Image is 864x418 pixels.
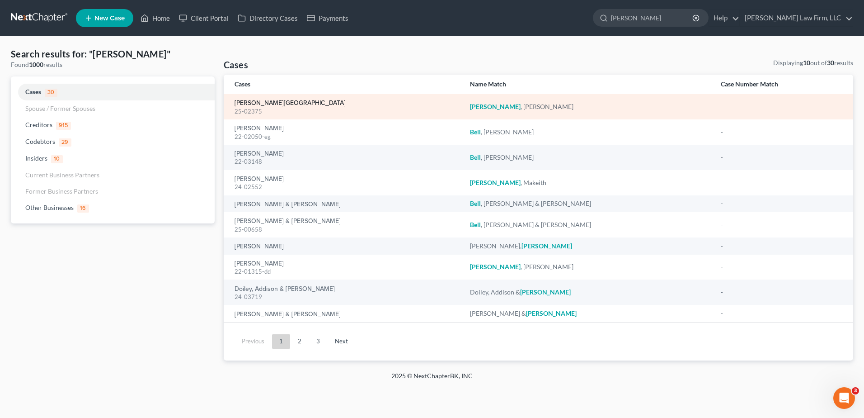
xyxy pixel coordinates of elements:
[470,199,481,207] em: Bell
[521,242,572,250] em: [PERSON_NAME]
[235,107,455,116] div: 25-02375
[470,179,521,186] em: [PERSON_NAME]
[235,100,346,106] a: [PERSON_NAME][GEOGRAPHIC_DATA]
[470,309,706,318] div: [PERSON_NAME] &
[773,58,853,67] div: Displaying out of results
[25,171,99,179] span: Current Business Partners
[302,10,353,26] a: Payments
[25,88,41,95] span: Cases
[235,125,284,132] a: [PERSON_NAME]
[233,10,302,26] a: Directory Cases
[11,100,215,117] a: Spouse / Former Spouses
[174,10,233,26] a: Client Portal
[235,133,455,141] div: 22-02050-eg
[470,262,706,271] div: , [PERSON_NAME]
[56,122,71,130] span: 915
[470,128,481,136] em: Bell
[94,15,125,22] span: New Case
[25,104,95,112] span: Spouse / Former Spouses
[803,59,810,66] strong: 10
[291,334,309,349] a: 2
[714,75,853,94] th: Case Number Match
[235,157,455,166] div: 22-03148
[721,102,842,111] div: -
[470,221,481,228] em: Bell
[470,153,481,161] em: Bell
[520,288,571,296] em: [PERSON_NAME]
[224,58,248,71] h4: Cases
[611,9,694,26] input: Search by name...
[470,178,706,187] div: , Makeith
[328,334,355,349] a: Next
[470,128,706,137] div: , [PERSON_NAME]
[25,187,98,195] span: Former Business Partners
[77,204,89,213] span: 16
[29,61,43,68] strong: 1000
[235,176,284,182] a: [PERSON_NAME]
[833,387,855,409] iframe: Intercom live chat
[25,121,52,128] span: Creditors
[235,151,284,157] a: [PERSON_NAME]
[470,220,706,229] div: , [PERSON_NAME] & [PERSON_NAME]
[51,155,63,163] span: 10
[235,201,341,208] a: [PERSON_NAME] & [PERSON_NAME]
[235,311,341,318] a: [PERSON_NAME] & [PERSON_NAME]
[827,59,834,66] strong: 30
[740,10,853,26] a: [PERSON_NAME] Law Firm, LLC
[235,293,455,301] div: 24-03719
[470,242,706,251] div: [PERSON_NAME],
[11,84,215,100] a: Cases30
[235,225,455,234] div: 25-00658
[470,199,706,208] div: , [PERSON_NAME] & [PERSON_NAME]
[709,10,739,26] a: Help
[272,334,290,349] a: 1
[721,199,842,208] div: -
[470,288,706,297] div: Doiley, Addison &
[721,153,842,162] div: -
[11,183,215,199] a: Former Business Partners
[235,286,335,292] a: Doiley, Addison & [PERSON_NAME]
[470,153,706,162] div: , [PERSON_NAME]
[721,309,842,318] div: -
[235,218,341,224] a: [PERSON_NAME] & [PERSON_NAME]
[235,267,455,276] div: 22-01315-dd
[721,288,842,297] div: -
[721,242,842,251] div: -
[852,387,859,394] span: 3
[721,262,842,271] div: -
[224,75,463,94] th: Cases
[59,138,71,147] span: 29
[45,89,57,97] span: 30
[470,263,521,271] em: [PERSON_NAME]
[11,199,215,216] a: Other Businesses16
[136,10,174,26] a: Home
[11,117,215,133] a: Creditors915
[25,204,74,211] span: Other Businesses
[11,47,215,60] h4: Search results for: "[PERSON_NAME]"
[721,178,842,187] div: -
[11,167,215,183] a: Current Business Partners
[11,133,215,150] a: Codebtors29
[463,75,714,94] th: Name Match
[174,371,690,388] div: 2025 © NextChapterBK, INC
[526,309,577,317] em: [PERSON_NAME]
[25,138,55,145] span: Codebtors
[235,243,284,250] a: [PERSON_NAME]
[25,154,47,162] span: Insiders
[470,103,521,110] em: [PERSON_NAME]
[470,102,706,111] div: , [PERSON_NAME]
[309,334,327,349] a: 3
[721,220,842,229] div: -
[235,183,455,191] div: 24-02552
[235,261,284,267] a: [PERSON_NAME]
[11,60,215,69] div: Found results
[11,150,215,167] a: Insiders10
[721,128,842,137] div: -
